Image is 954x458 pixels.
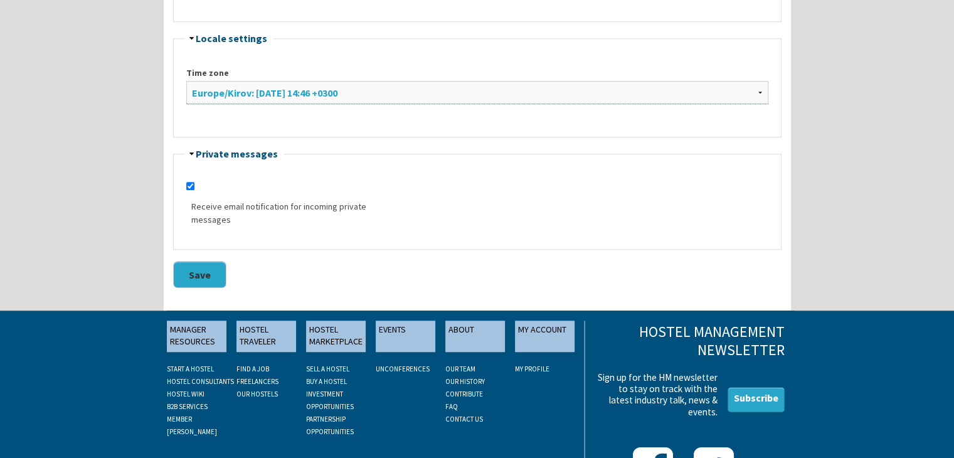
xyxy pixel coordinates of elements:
a: CONTRIBUTE [445,390,483,398]
a: Locale settings [196,32,267,45]
a: FAQ [445,402,458,411]
a: START A HOSTEL [167,365,214,373]
a: Private messages [196,147,278,160]
p: Sign up for the HM newsletter to stay on track with the latest industry talk, news & events. [594,372,718,418]
a: FREELANCERS [236,377,278,386]
a: HOSTEL CONSULTANTS [167,377,234,386]
a: BUY A HOSTEL [306,377,347,386]
a: PARTNERSHIP OPPORTUNITIES [306,415,354,436]
a: MANAGER RESOURCES [167,321,226,352]
a: UNCONFERENCES [376,365,430,373]
a: FIND A JOB [236,365,269,373]
button: Save [173,261,226,288]
a: MY ACCOUNT [515,321,575,352]
a: OUR HISTORY [445,377,485,386]
a: Subscribe [728,387,785,412]
a: SELL A HOSTEL [306,365,349,373]
a: EVENTS [376,321,435,352]
a: HOSTEL TRAVELER [236,321,296,352]
a: HOSTEL MARKETPLACE [306,321,366,352]
a: ABOUT [445,321,505,352]
h3: Hostel Management Newsletter [594,323,784,359]
a: CONTACT US [445,415,483,423]
a: B2B SERVICES [167,402,208,411]
a: OUR TEAM [445,365,475,373]
a: HOSTEL WIKI [167,390,204,398]
a: INVESTMENT OPPORTUNITIES [306,390,354,411]
a: MEMBER [PERSON_NAME] [167,415,217,436]
label: Time zone [186,67,768,80]
label: Receive email notification for incoming private messages [191,200,370,226]
a: My Profile [515,365,549,373]
a: OUR HOSTELS [236,390,278,398]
